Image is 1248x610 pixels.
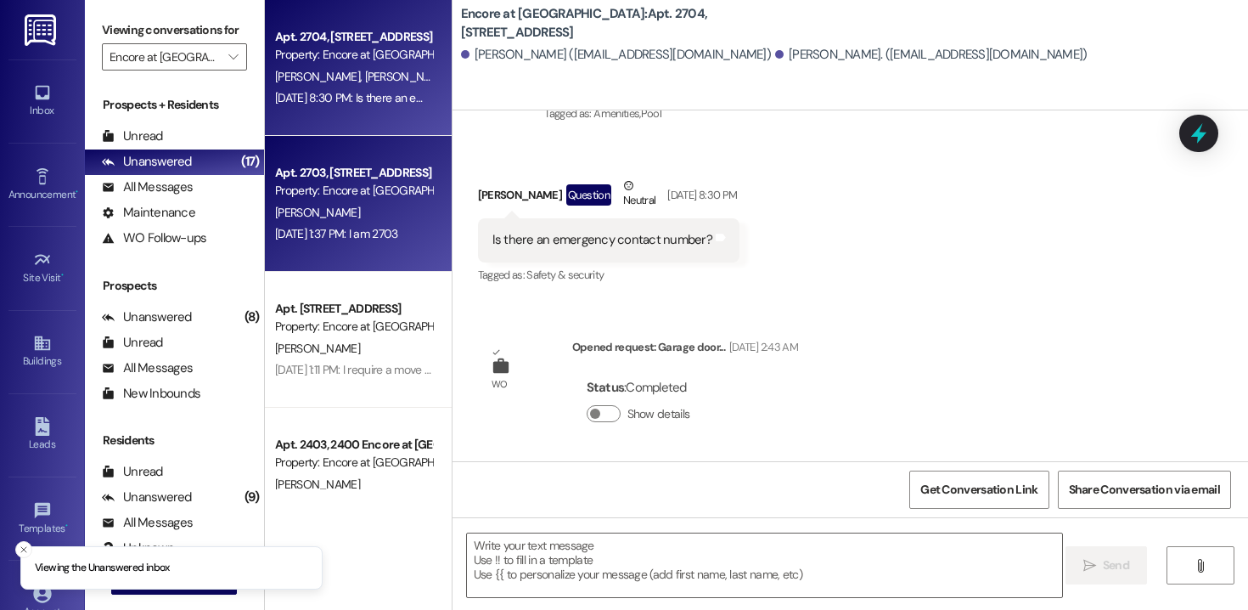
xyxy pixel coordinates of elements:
[641,106,661,121] span: Pool
[526,268,604,282] span: Safety & security
[275,46,432,64] div: Property: Encore at [GEOGRAPHIC_DATA]
[1103,556,1129,574] span: Send
[8,78,76,124] a: Inbox
[492,231,712,249] div: Is there an emergency contact number?
[102,385,200,403] div: New Inbounds
[587,375,697,401] div: : Completed
[85,277,264,295] div: Prospects
[1069,481,1220,499] span: Share Conversation via email
[102,514,193,532] div: All Messages
[275,28,432,46] div: Apt. 2704, [STREET_ADDRESS]
[775,46,1088,64] div: [PERSON_NAME]. ([EMAIL_ADDRESS][DOMAIN_NAME])
[275,300,432,318] div: Apt. [STREET_ADDRESS]
[275,341,360,356] span: [PERSON_NAME]
[275,205,360,220] span: [PERSON_NAME]
[1083,559,1096,573] i: 
[102,178,193,196] div: All Messages
[275,90,554,105] div: [DATE] 8:30 PM: Is there an emergency contact number?
[478,263,739,287] div: Tagged as:
[85,96,264,114] div: Prospects + Residents
[15,541,32,558] button: Close toast
[1194,559,1206,573] i: 
[61,269,64,281] span: •
[725,338,798,356] div: [DATE] 2:43 AM
[364,69,449,84] span: [PERSON_NAME]
[102,153,192,171] div: Unanswered
[240,484,264,511] div: (9)
[461,5,801,42] b: Encore at [GEOGRAPHIC_DATA]: Apt. 2704, [STREET_ADDRESS]
[1065,546,1148,585] button: Send
[275,477,360,492] span: [PERSON_NAME]
[663,186,737,204] div: [DATE] 8:30 PM
[275,182,432,200] div: Property: Encore at [GEOGRAPHIC_DATA]
[25,14,59,46] img: ResiDesk Logo
[102,359,193,377] div: All Messages
[275,362,628,377] div: [DATE] 1:11 PM: I require a move out inspection. Before I turn in keys [DATE]
[566,184,611,206] div: Question
[544,101,1235,126] div: Tagged as:
[102,489,192,506] div: Unanswered
[102,308,192,326] div: Unanswered
[102,127,163,145] div: Unread
[478,177,739,218] div: [PERSON_NAME]
[587,379,625,396] b: Status
[620,177,659,212] div: Neutral
[275,318,432,336] div: Property: Encore at [GEOGRAPHIC_DATA]
[102,463,163,481] div: Unread
[275,436,432,454] div: Apt. 2403, 2400 Encore at [GEOGRAPHIC_DATA]
[102,334,163,352] div: Unread
[237,149,264,175] div: (17)
[909,471,1048,509] button: Get Conversation Link
[593,106,641,121] span: Amenities ,
[275,454,432,472] div: Property: Encore at [GEOGRAPHIC_DATA]
[275,226,398,241] div: [DATE] 1:37 PM: I am 2703
[1058,471,1231,509] button: Share Conversation via email
[627,405,690,423] label: Show details
[8,412,76,458] a: Leads
[102,229,206,247] div: WO Follow-ups
[920,481,1037,499] span: Get Conversation Link
[461,46,771,64] div: [PERSON_NAME] ([EMAIL_ADDRESS][DOMAIN_NAME])
[102,204,195,222] div: Maintenance
[110,43,220,71] input: All communities
[8,329,76,375] a: Buildings
[275,69,365,84] span: [PERSON_NAME]
[102,17,247,43] label: Viewing conversations for
[76,186,78,198] span: •
[492,376,508,393] div: WO
[8,496,76,542] a: Templates •
[572,338,798,362] div: Opened request: Garage door...
[35,561,170,576] p: Viewing the Unanswered inbox
[8,246,76,291] a: Site Visit •
[85,432,264,449] div: Residents
[275,164,432,182] div: Apt. 2703, [STREET_ADDRESS]
[228,50,238,64] i: 
[65,520,68,532] span: •
[240,304,264,330] div: (8)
